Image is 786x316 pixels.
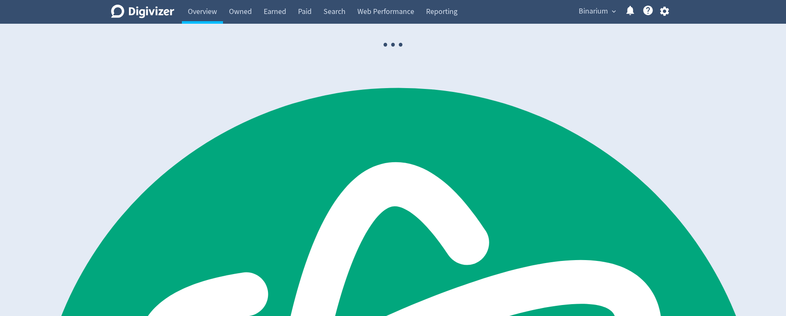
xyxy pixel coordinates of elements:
[576,5,618,18] button: Binarium
[579,5,608,18] span: Binarium
[382,24,389,67] span: ·
[610,8,618,15] span: expand_more
[397,24,404,67] span: ·
[389,24,397,67] span: ·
